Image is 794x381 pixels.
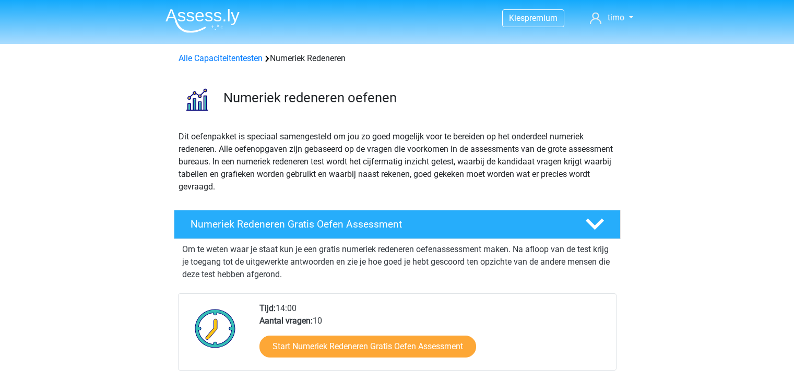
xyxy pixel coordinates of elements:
[170,210,625,239] a: Numeriek Redeneren Gratis Oefen Assessment
[509,13,525,23] span: Kies
[259,316,313,326] b: Aantal vragen:
[223,90,612,106] h3: Numeriek redeneren oefenen
[259,303,276,313] b: Tijd:
[179,53,263,63] a: Alle Capaciteitentesten
[503,11,564,25] a: Kiespremium
[165,8,240,33] img: Assessly
[174,77,219,122] img: numeriek redeneren
[586,11,637,24] a: timo
[191,218,568,230] h4: Numeriek Redeneren Gratis Oefen Assessment
[189,302,242,354] img: Klok
[259,336,476,358] a: Start Numeriek Redeneren Gratis Oefen Assessment
[182,243,612,281] p: Om te weten waar je staat kun je een gratis numeriek redeneren oefenassessment maken. Na afloop v...
[525,13,558,23] span: premium
[608,13,624,22] span: timo
[174,52,620,65] div: Numeriek Redeneren
[179,130,616,193] p: Dit oefenpakket is speciaal samengesteld om jou zo goed mogelijk voor te bereiden op het onderdee...
[252,302,615,370] div: 14:00 10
